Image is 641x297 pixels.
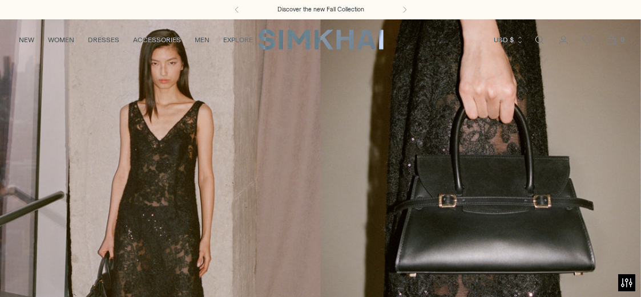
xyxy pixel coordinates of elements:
a: Wishlist [576,29,599,51]
a: MEN [195,27,209,52]
a: NEW [19,27,34,52]
a: Open search modal [528,29,551,51]
button: USD $ [494,27,524,52]
a: DRESSES [88,27,119,52]
a: ACCESSORIES [133,27,181,52]
a: Discover the new Fall Collection [277,5,364,14]
a: Open cart modal [600,29,623,51]
a: WOMEN [48,27,74,52]
a: SIMKHAI [258,29,384,51]
span: 0 [617,34,627,44]
a: EXPLORE [223,27,253,52]
a: Go to the account page [552,29,575,51]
